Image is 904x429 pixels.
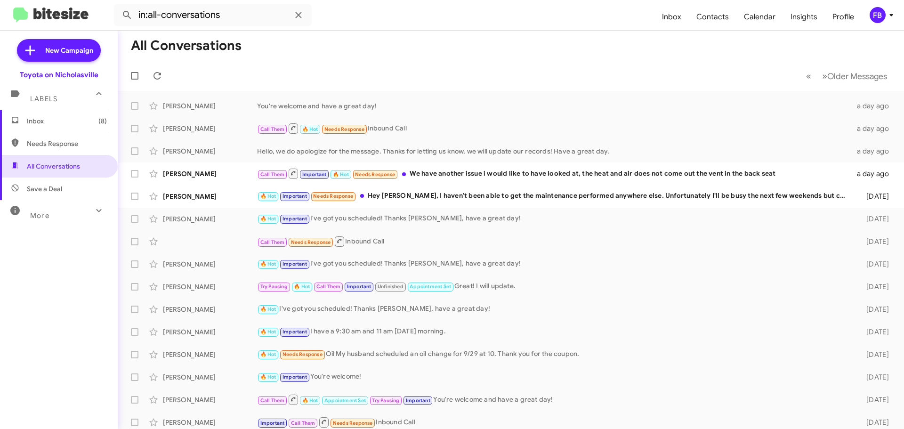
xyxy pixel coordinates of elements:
div: I've got you scheduled! Thanks [PERSON_NAME], have a great day! [257,213,851,224]
span: Needs Response [355,171,395,178]
span: 🔥 Hot [260,329,276,335]
button: FB [862,7,894,23]
div: You're welcome and have a great day! [257,394,851,405]
a: New Campaign [17,39,101,62]
div: [PERSON_NAME] [163,259,257,269]
span: Important [260,420,285,426]
span: Needs Response [27,139,107,148]
span: 🔥 Hot [260,193,276,199]
span: Appointment Set [410,283,451,290]
div: [DATE] [851,214,896,224]
div: [DATE] [851,418,896,427]
div: a day ago [851,146,896,156]
a: Contacts [689,3,736,31]
div: [DATE] [851,350,896,359]
div: [DATE] [851,259,896,269]
div: [DATE] [851,237,896,246]
span: Important [282,193,307,199]
span: Needs Response [324,126,364,132]
span: Important [282,216,307,222]
span: » [822,70,827,82]
span: Try Pausing [260,283,288,290]
div: [PERSON_NAME] [163,305,257,314]
div: Great! I will update. [257,281,851,292]
span: Call Them [260,397,285,404]
a: Profile [825,3,862,31]
button: Next [816,66,893,86]
div: [DATE] [851,282,896,291]
div: [PERSON_NAME] [163,372,257,382]
div: [DATE] [851,372,896,382]
div: [PERSON_NAME] [163,395,257,405]
h1: All Conversations [131,38,242,53]
a: Insights [783,3,825,31]
span: Important [282,261,307,267]
div: Hello, we do apologize for the message. Thanks for letting us know, we will update our records! H... [257,146,851,156]
div: [PERSON_NAME] [163,192,257,201]
span: Call Them [260,239,285,245]
span: (8) [98,116,107,126]
button: Previous [800,66,817,86]
span: Important [282,329,307,335]
a: Calendar [736,3,783,31]
span: Call Them [260,126,285,132]
input: Search [114,4,312,26]
div: [PERSON_NAME] [163,124,257,133]
span: 🔥 Hot [260,306,276,312]
span: More [30,211,49,220]
div: [PERSON_NAME] [163,350,257,359]
div: [DATE] [851,305,896,314]
span: Needs Response [291,239,331,245]
span: Needs Response [333,420,373,426]
div: [PERSON_NAME] [163,169,257,178]
div: Toyota on Nicholasville [20,70,98,80]
span: 🔥 Hot [260,261,276,267]
a: Inbox [654,3,689,31]
div: [PERSON_NAME] [163,327,257,337]
span: Needs Response [313,193,353,199]
span: 🔥 Hot [294,283,310,290]
div: a day ago [851,169,896,178]
div: [DATE] [851,192,896,201]
span: Needs Response [282,351,323,357]
span: Important [282,374,307,380]
span: Inbox [27,116,107,126]
span: Appointment Set [324,397,366,404]
div: You're welcome and have a great day! [257,101,851,111]
span: Try Pausing [372,397,399,404]
span: 🔥 Hot [260,351,276,357]
div: Inbound Call [257,416,851,428]
div: [PERSON_NAME] [163,214,257,224]
div: [DATE] [851,395,896,405]
span: 🔥 Hot [260,374,276,380]
div: a day ago [851,101,896,111]
span: Call Them [291,420,315,426]
span: Older Messages [827,71,887,81]
div: [PERSON_NAME] [163,101,257,111]
div: Hey [PERSON_NAME], I haven't been able to get the maintenance performed anywhere else. Unfortunat... [257,191,851,202]
span: All Conversations [27,162,80,171]
span: Important [347,283,371,290]
div: [PERSON_NAME] [163,418,257,427]
span: 🔥 Hot [302,397,318,404]
nav: Page navigation example [801,66,893,86]
span: 🔥 Hot [302,126,318,132]
div: [DATE] [851,327,896,337]
span: 🔥 Hot [260,216,276,222]
div: I've got you scheduled! Thanks [PERSON_NAME], have a great day! [257,259,851,269]
span: Unfinished [378,283,404,290]
div: FB [870,7,886,23]
span: Important [302,171,327,178]
div: I have a 9:30 am and 11 am [DATE] morning. [257,326,851,337]
div: Oil My husband scheduled an oil change for 9/29 at 10. Thank you for the coupon. [257,349,851,360]
span: New Campaign [45,46,93,55]
div: I've got you scheduled! Thanks [PERSON_NAME], have a great day! [257,304,851,315]
div: We have another issue i would like to have looked at, the heat and air does not come out the vent... [257,168,851,179]
span: Save a Deal [27,184,62,194]
span: Call Them [260,171,285,178]
div: [PERSON_NAME] [163,282,257,291]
